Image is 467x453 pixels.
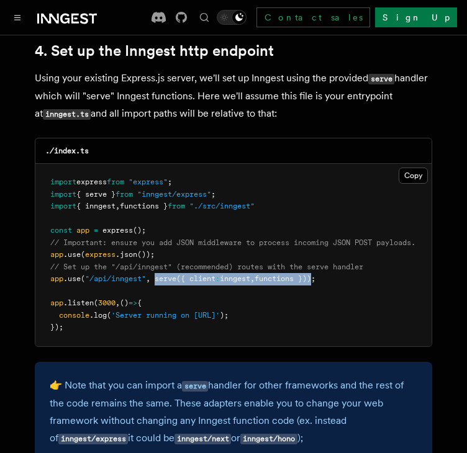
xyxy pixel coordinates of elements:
[155,274,176,283] span: serve
[256,7,370,27] a: Contact sales
[102,226,133,235] span: express
[89,311,107,320] span: .log
[120,298,129,307] span: ()
[107,311,111,320] span: (
[76,177,107,186] span: express
[81,274,85,283] span: (
[50,177,76,186] span: import
[189,202,255,210] span: "./src/inngest"
[59,311,89,320] span: console
[50,274,63,283] span: app
[76,202,116,210] span: { inngest
[217,10,247,25] button: Toggle dark mode
[137,190,211,199] span: "inngest/express"
[50,323,63,331] span: });
[50,298,63,307] span: app
[368,74,394,84] code: serve
[176,274,215,283] span: ({ client
[50,202,76,210] span: import
[399,168,428,184] button: Copy
[116,190,133,199] span: from
[211,190,215,199] span: ;
[137,298,142,307] span: {
[111,311,220,320] span: 'Server running on [URL]'
[182,381,208,392] code: serve
[255,274,315,283] span: functions }));
[146,274,150,283] span: ,
[197,10,212,25] button: Find something...
[116,250,137,259] span: .json
[81,250,85,259] span: (
[129,177,168,186] span: "express"
[50,226,72,235] span: const
[94,298,98,307] span: (
[220,311,229,320] span: );
[182,379,208,391] a: serve
[215,274,220,283] span: :
[50,190,76,199] span: import
[240,434,297,444] code: inngest/hono
[98,298,116,307] span: 3000
[10,10,25,25] button: Toggle navigation
[50,250,63,259] span: app
[76,190,116,199] span: { serve }
[120,202,168,210] span: functions }
[50,262,363,271] span: // Set up the "/api/inngest" (recommended) routes with the serve handler
[220,274,250,283] span: inngest
[50,238,415,247] span: // Important: ensure you add JSON middleware to process incoming JSON POST payloads.
[107,177,124,186] span: from
[35,42,274,60] a: 4. Set up the Inngest http endpoint
[85,250,116,259] span: express
[168,177,172,186] span: ;
[175,434,231,444] code: inngest/next
[137,250,155,259] span: ());
[133,226,146,235] span: ();
[250,274,255,283] span: ,
[85,274,146,283] span: "/api/inngest"
[375,7,457,27] a: Sign Up
[58,434,128,444] code: inngest/express
[129,298,137,307] span: =>
[45,146,89,155] code: ./index.ts
[116,202,120,210] span: ,
[63,298,94,307] span: .listen
[76,226,89,235] span: app
[43,109,91,120] code: inngest.ts
[35,70,432,123] p: Using your existing Express.js server, we'll set up Inngest using the provided handler which will...
[63,274,81,283] span: .use
[116,298,120,307] span: ,
[168,202,185,210] span: from
[94,226,98,235] span: =
[50,377,417,447] p: 👉 Note that you can import a handler for other frameworks and the rest of the code remains the sa...
[63,250,81,259] span: .use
